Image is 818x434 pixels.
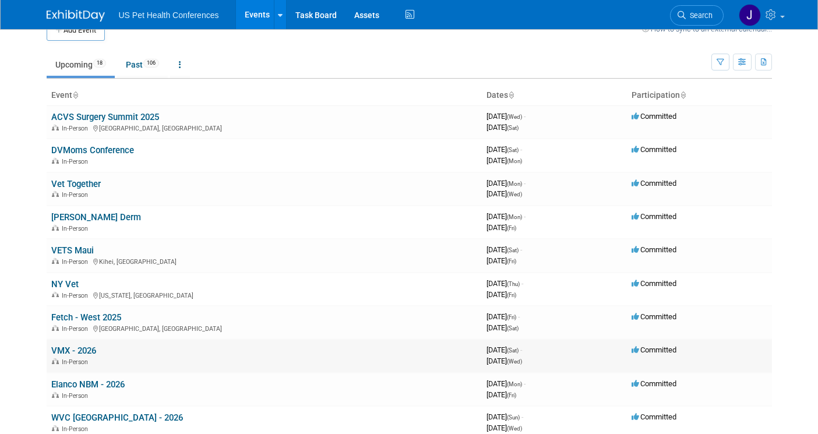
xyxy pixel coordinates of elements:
[47,54,115,76] a: Upcoming18
[62,292,91,299] span: In-Person
[521,412,523,421] span: -
[486,212,526,221] span: [DATE]
[52,158,59,164] img: In-Person Event
[507,181,522,187] span: (Mon)
[52,225,59,231] img: In-Person Event
[686,11,713,20] span: Search
[62,225,91,232] span: In-Person
[632,312,676,321] span: Committed
[62,358,91,366] span: In-Person
[524,112,526,121] span: -
[486,345,522,354] span: [DATE]
[62,258,91,266] span: In-Person
[52,125,59,130] img: In-Person Event
[486,357,522,365] span: [DATE]
[632,245,676,254] span: Committed
[507,292,516,298] span: (Fri)
[47,20,105,41] button: Add Event
[51,123,477,132] div: [GEOGRAPHIC_DATA], [GEOGRAPHIC_DATA]
[507,214,522,220] span: (Mon)
[51,279,79,290] a: NY Vet
[507,325,519,331] span: (Sat)
[486,323,519,332] span: [DATE]
[521,279,523,288] span: -
[486,312,520,321] span: [DATE]
[507,114,522,120] span: (Wed)
[62,325,91,333] span: In-Person
[51,112,159,122] a: ACVS Surgery Summit 2025
[507,247,519,253] span: (Sat)
[52,191,59,197] img: In-Person Event
[52,425,59,431] img: In-Person Event
[62,392,91,400] span: In-Person
[507,358,522,365] span: (Wed)
[486,189,522,198] span: [DATE]
[486,424,522,432] span: [DATE]
[482,86,627,105] th: Dates
[62,158,91,165] span: In-Person
[507,225,516,231] span: (Fri)
[670,5,724,26] a: Search
[507,414,520,421] span: (Sun)
[52,258,59,264] img: In-Person Event
[51,179,101,189] a: Vet Together
[524,212,526,221] span: -
[486,279,523,288] span: [DATE]
[47,10,105,22] img: ExhibitDay
[632,345,676,354] span: Committed
[520,145,522,154] span: -
[486,256,516,265] span: [DATE]
[52,392,59,398] img: In-Person Event
[627,86,772,105] th: Participation
[486,379,526,388] span: [DATE]
[51,290,477,299] div: [US_STATE], [GEOGRAPHIC_DATA]
[524,179,526,188] span: -
[507,158,522,164] span: (Mon)
[486,290,516,299] span: [DATE]
[524,379,526,388] span: -
[93,59,106,68] span: 18
[52,358,59,364] img: In-Person Event
[62,425,91,433] span: In-Person
[632,179,676,188] span: Committed
[632,379,676,388] span: Committed
[507,314,516,320] span: (Fri)
[486,123,519,132] span: [DATE]
[62,125,91,132] span: In-Person
[739,4,761,26] img: Jessica Ocampo
[486,179,526,188] span: [DATE]
[486,245,522,254] span: [DATE]
[632,145,676,154] span: Committed
[51,145,134,156] a: DVMoms Conference
[507,147,519,153] span: (Sat)
[632,212,676,221] span: Committed
[51,312,121,323] a: Fetch - West 2025
[486,223,516,232] span: [DATE]
[62,191,91,199] span: In-Person
[72,90,78,100] a: Sort by Event Name
[507,258,516,264] span: (Fri)
[520,345,522,354] span: -
[507,125,519,131] span: (Sat)
[51,245,94,256] a: VETS Maui
[51,323,477,333] div: [GEOGRAPHIC_DATA], [GEOGRAPHIC_DATA]
[518,312,520,321] span: -
[680,90,686,100] a: Sort by Participation Type
[119,10,219,20] span: US Pet Health Conferences
[52,325,59,331] img: In-Person Event
[507,381,522,387] span: (Mon)
[520,245,522,254] span: -
[507,392,516,398] span: (Fri)
[507,191,522,197] span: (Wed)
[47,86,482,105] th: Event
[486,145,522,154] span: [DATE]
[507,425,522,432] span: (Wed)
[486,112,526,121] span: [DATE]
[507,281,520,287] span: (Thu)
[632,112,676,121] span: Committed
[632,279,676,288] span: Committed
[486,156,522,165] span: [DATE]
[51,212,141,223] a: [PERSON_NAME] Derm
[117,54,168,76] a: Past106
[508,90,514,100] a: Sort by Start Date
